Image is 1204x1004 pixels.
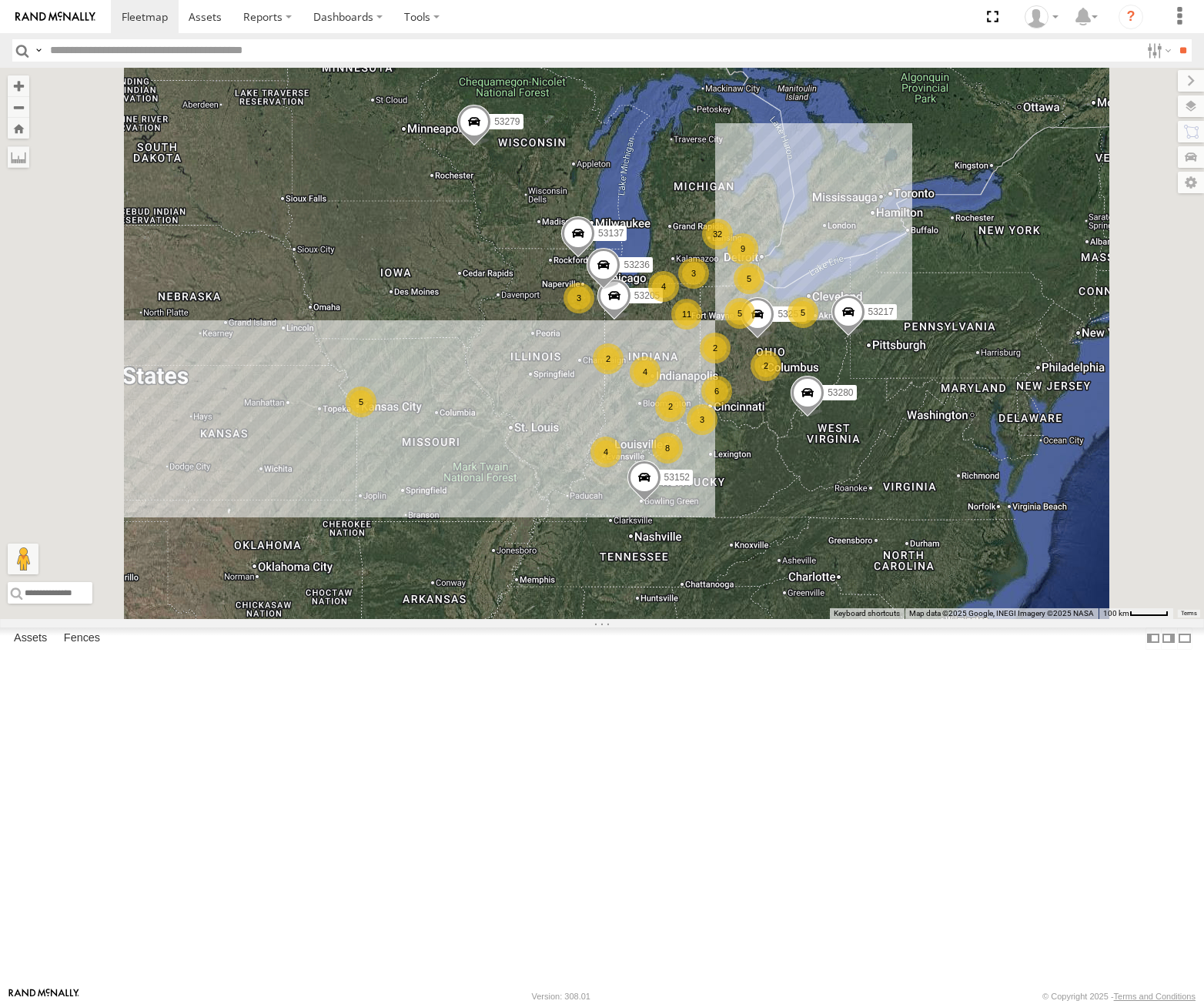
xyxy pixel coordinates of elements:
[1019,5,1064,28] div: Miky Transport
[8,989,79,1004] a: Visit our Website
[788,297,818,328] div: 5
[702,219,733,249] div: 32
[1181,611,1197,617] a: Terms (opens in new tab)
[727,233,758,264] div: 9
[8,118,29,139] button: Zoom Home
[909,609,1094,617] span: Map data ©2025 Google, INEGI Imagery ©2025 NASA
[634,290,660,301] span: 53205
[664,472,690,483] span: 53152
[593,343,624,374] div: 2
[751,350,781,381] div: 2
[56,627,108,649] label: Fences
[1141,39,1174,62] label: Search Filter Options
[8,544,38,574] button: Drag Pegman onto the map to open Street View
[598,228,624,239] span: 53137
[6,627,55,649] label: Assets
[624,259,649,270] span: 53236
[630,356,661,387] div: 4
[671,299,702,330] div: 11
[655,391,686,422] div: 2
[828,387,853,398] span: 53280
[1114,992,1196,1001] a: Terms and Conditions
[590,437,621,467] div: 4
[734,263,764,294] div: 5
[834,608,900,619] button: Keyboard shortcuts
[494,117,520,128] span: 53279
[678,258,709,289] div: 3
[32,39,45,62] label: Search Query
[532,992,590,1001] div: Version: 308.01
[687,404,717,435] div: 3
[724,298,755,329] div: 5
[701,376,732,407] div: 6
[8,75,29,96] button: Zoom in
[1103,609,1129,617] span: 100 km
[1099,608,1173,619] button: Map Scale: 100 km per 47 pixels
[1145,627,1161,650] label: Dock Summary Table to the Left
[346,387,376,417] div: 5
[1177,627,1192,650] label: Hide Summary Table
[564,283,594,313] div: 3
[1119,5,1143,29] i: ?
[1042,992,1196,1001] div: © Copyright 2025 -
[1161,627,1176,650] label: Dock Summary Table to the Right
[8,96,29,118] button: Zoom out
[8,146,29,168] label: Measure
[1178,172,1204,193] label: Map Settings
[15,12,95,22] img: rand-logo.svg
[778,309,803,320] span: 53257
[700,333,731,363] div: 2
[868,306,894,317] span: 53217
[648,271,679,302] div: 4
[652,433,683,464] div: 8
